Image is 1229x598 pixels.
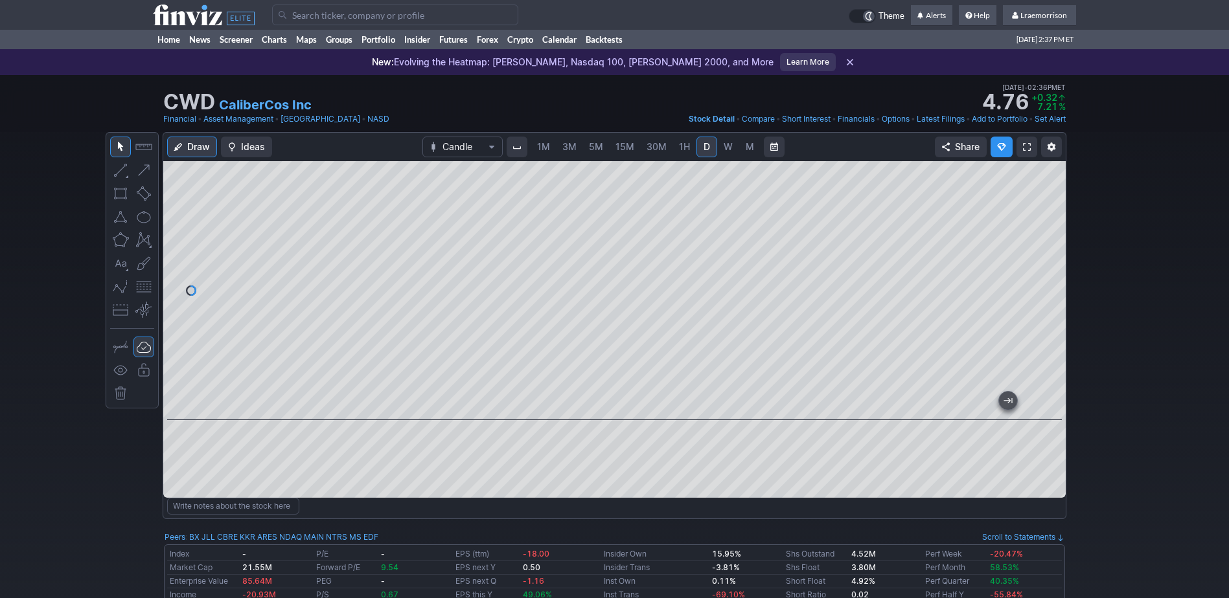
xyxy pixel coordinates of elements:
[557,137,582,157] a: 3M
[110,383,131,404] button: Remove all autosaved drawings
[562,141,577,152] span: 3M
[217,531,238,544] a: CBRE
[272,5,518,25] input: Search
[110,276,131,297] button: Elliott waves
[1002,82,1066,93] span: [DATE] 02:36PM ET
[601,575,709,588] td: Inst Own
[110,183,131,204] button: Rectangle
[133,230,154,250] button: XABCD
[281,113,360,126] a: [GEOGRAPHIC_DATA]
[851,562,876,572] b: 3.80M
[746,141,754,152] span: M
[110,360,131,381] button: Hide drawings
[314,548,378,561] td: P/E
[292,30,321,49] a: Maps
[1024,82,1028,93] span: •
[1020,10,1067,20] span: Lraemorrison
[724,141,733,152] span: W
[718,137,739,157] a: W
[314,575,378,588] td: PEG
[1029,113,1033,126] span: •
[133,337,154,357] button: Drawings Autosave: On
[689,113,735,126] a: Stock Detail
[242,576,272,586] span: 85.64M
[955,140,980,153] span: Share
[911,113,915,126] span: •
[242,562,272,572] b: 21.55M
[786,576,825,586] a: Short Float
[982,532,1064,542] a: Scroll to Statements
[133,206,154,227] button: Ellipse
[990,562,1019,572] span: 58.53%
[110,206,131,227] button: Triangle
[279,531,302,544] a: NDAQ
[523,549,549,559] span: -18.00
[776,113,781,126] span: •
[185,30,215,49] a: News
[257,531,277,544] a: ARES
[538,30,581,49] a: Calendar
[381,576,385,586] b: -
[304,531,324,544] a: MAIN
[838,113,875,126] a: Financials
[832,113,836,126] span: •
[321,30,357,49] a: Groups
[589,141,603,152] span: 5M
[917,113,965,126] a: Latest Filings
[615,141,634,152] span: 15M
[133,160,154,181] button: Arrow
[523,576,544,586] span: -1.16
[1031,92,1057,103] span: +0.32
[357,30,400,49] a: Portfolio
[982,92,1029,113] strong: 4.76
[923,575,987,588] td: Perf Quarter
[990,549,1023,559] span: -20.47%
[783,561,848,575] td: Shs Float
[1059,101,1066,112] span: %
[610,137,640,157] a: 15M
[673,137,696,157] a: 1H
[442,140,483,153] span: Candle
[198,113,202,126] span: •
[959,5,996,26] a: Help
[372,56,774,69] p: Evolving the Heatmap: [PERSON_NAME], Nasdaq 100, [PERSON_NAME] 2000, and More
[991,137,1013,157] button: Explore new features
[241,140,265,153] span: Ideas
[923,548,987,561] td: Perf Week
[736,113,741,126] span: •
[110,300,131,320] button: Position
[257,30,292,49] a: Charts
[742,113,775,126] a: Compare
[215,30,257,49] a: Screener
[167,575,240,588] td: Enterprise Value
[849,9,904,23] a: Theme
[153,30,185,49] a: Home
[219,96,312,114] a: CaliberCos Inc
[507,137,527,157] button: Interval
[990,576,1019,586] span: 40.35%
[581,30,627,49] a: Backtests
[783,548,848,561] td: Shs Outstand
[326,531,347,544] a: NTRS
[110,337,131,357] button: Drawing mode: Single
[764,137,785,157] button: Range
[110,160,131,181] button: Line
[133,276,154,297] button: Fibonacci retracements
[435,30,472,49] a: Futures
[647,141,667,152] span: 30M
[935,137,987,157] button: Share
[780,53,836,71] a: Learn More
[110,230,131,250] button: Polygon
[917,114,965,124] span: Latest Filings
[1035,113,1066,126] a: Set Alert
[641,137,672,157] a: 30M
[453,548,521,561] td: EPS (ttm)
[167,561,240,575] td: Market Cap
[1003,5,1076,26] a: Lraemorrison
[583,137,609,157] a: 5M
[882,113,910,126] a: Options
[679,141,690,152] span: 1H
[851,576,875,586] b: 4.92%
[314,561,378,575] td: Forward P/E
[782,113,831,126] a: Short Interest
